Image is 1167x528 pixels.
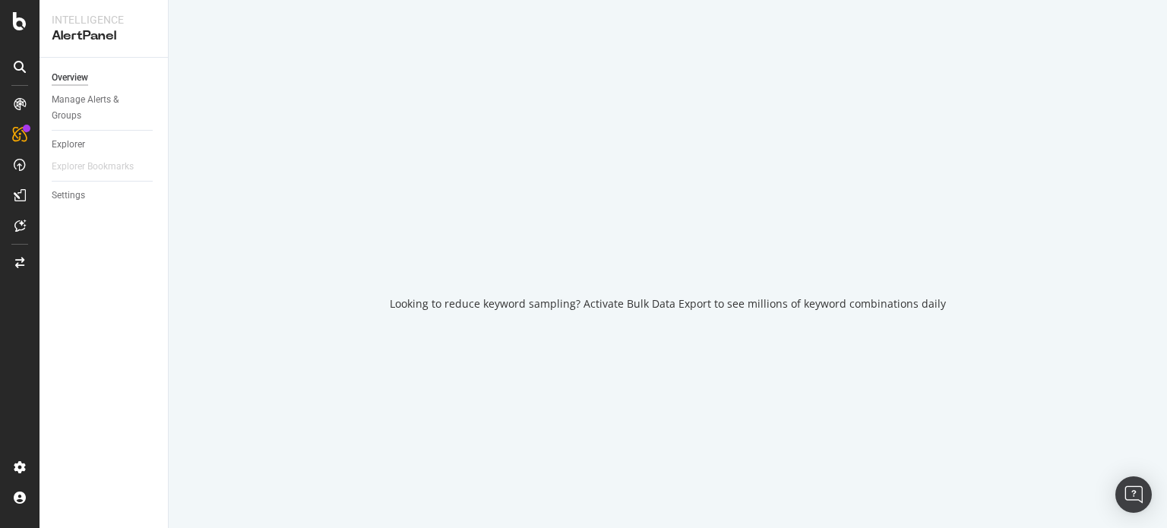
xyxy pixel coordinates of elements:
div: Explorer Bookmarks [52,159,134,175]
div: Intelligence [52,12,156,27]
div: Explorer [52,137,85,153]
div: Manage Alerts & Groups [52,92,143,124]
a: Overview [52,70,157,86]
div: Open Intercom Messenger [1115,476,1152,513]
a: Explorer [52,137,157,153]
a: Settings [52,188,157,204]
a: Manage Alerts & Groups [52,92,157,124]
div: AlertPanel [52,27,156,45]
div: Looking to reduce keyword sampling? Activate Bulk Data Export to see millions of keyword combinat... [390,296,946,311]
div: Overview [52,70,88,86]
div: animation [613,217,723,272]
div: Settings [52,188,85,204]
a: Explorer Bookmarks [52,159,149,175]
